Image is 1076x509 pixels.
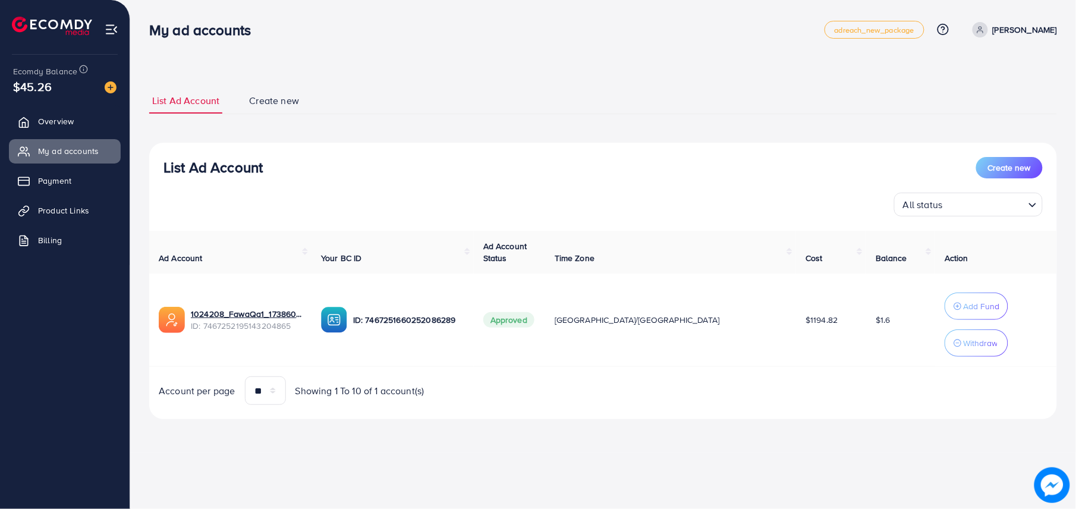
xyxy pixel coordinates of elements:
[835,26,914,34] span: adreach_new_package
[968,22,1057,37] a: [PERSON_NAME]
[38,145,99,157] span: My ad accounts
[159,384,235,398] span: Account per page
[806,314,838,326] span: $1194.82
[976,157,1043,178] button: Create new
[993,23,1057,37] p: [PERSON_NAME]
[483,240,527,264] span: Ad Account Status
[555,252,594,264] span: Time Zone
[963,336,998,350] p: Withdraw
[152,94,219,108] span: List Ad Account
[38,175,71,187] span: Payment
[13,78,52,95] span: $45.26
[1034,467,1070,503] img: image
[321,252,362,264] span: Your BC ID
[9,169,121,193] a: Payment
[988,162,1031,174] span: Create new
[876,314,891,326] span: $1.6
[159,252,203,264] span: Ad Account
[945,293,1008,320] button: Add Fund
[9,139,121,163] a: My ad accounts
[353,313,464,327] p: ID: 7467251660252086289
[9,199,121,222] a: Product Links
[249,94,299,108] span: Create new
[806,252,823,264] span: Cost
[149,21,260,39] h3: My ad accounts
[38,115,74,127] span: Overview
[321,307,347,333] img: ic-ba-acc.ded83a64.svg
[483,312,534,328] span: Approved
[105,81,117,93] img: image
[963,299,999,313] p: Add Fund
[555,314,720,326] span: [GEOGRAPHIC_DATA]/[GEOGRAPHIC_DATA]
[295,384,424,398] span: Showing 1 To 10 of 1 account(s)
[105,23,118,36] img: menu
[876,252,907,264] span: Balance
[825,21,924,39] a: adreach_new_package
[945,252,968,264] span: Action
[894,193,1043,216] div: Search for option
[38,205,89,216] span: Product Links
[159,307,185,333] img: ic-ads-acc.e4c84228.svg
[12,17,92,35] img: logo
[9,109,121,133] a: Overview
[945,329,1008,357] button: Withdraw
[946,194,1024,213] input: Search for option
[9,228,121,252] a: Billing
[191,308,302,320] a: 1024208_FawaQa1_1738605147168
[13,65,77,77] span: Ecomdy Balance
[191,320,302,332] span: ID: 7467252195143204865
[901,196,945,213] span: All status
[191,308,302,332] div: <span class='underline'>1024208_FawaQa1_1738605147168</span></br>7467252195143204865
[38,234,62,246] span: Billing
[163,159,263,176] h3: List Ad Account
